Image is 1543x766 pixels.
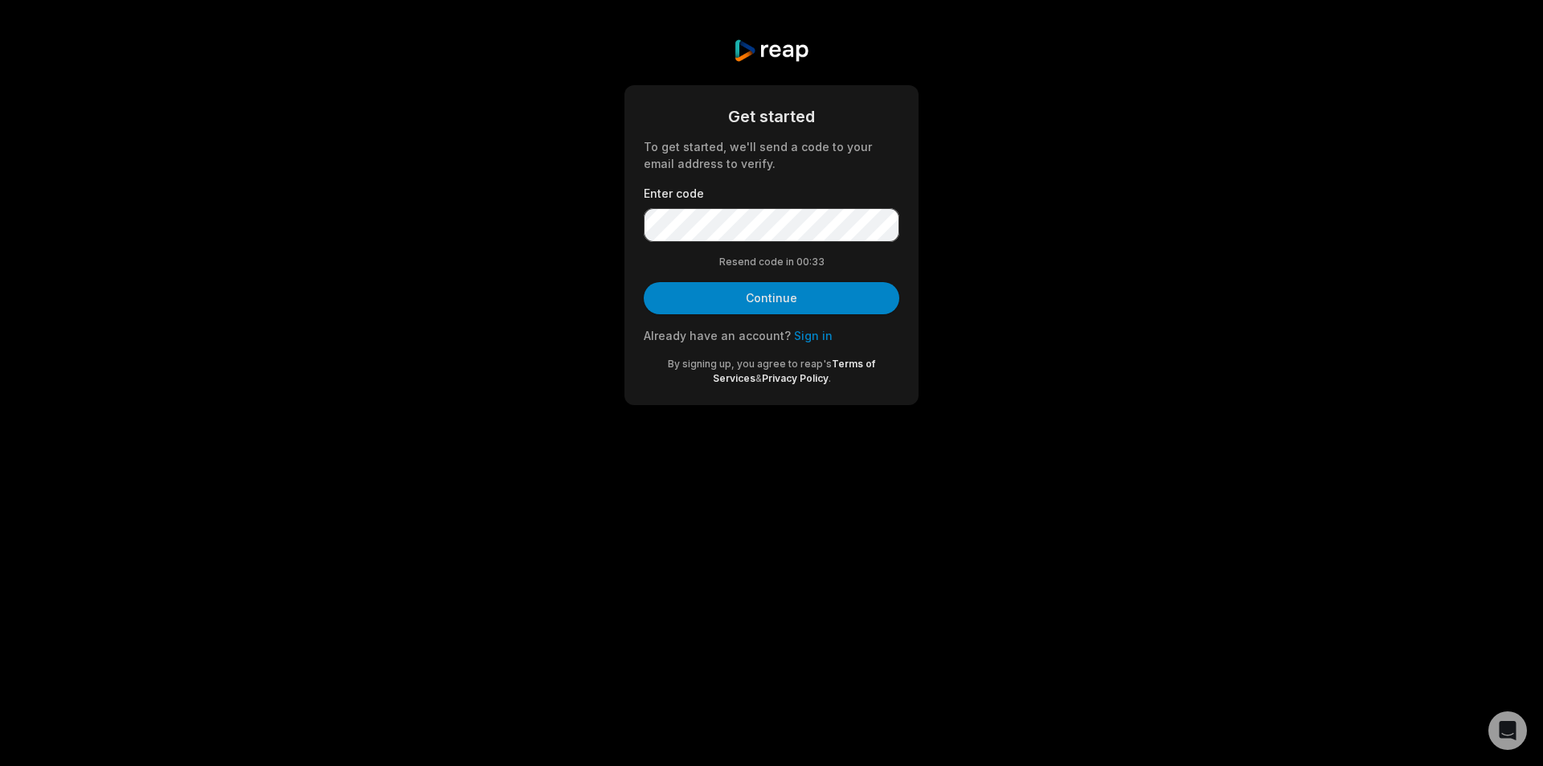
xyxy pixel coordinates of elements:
[644,138,899,172] div: To get started, we'll send a code to your email address to verify.
[829,372,831,384] span: .
[755,372,762,384] span: &
[644,255,899,269] div: Resend code in 00:
[644,185,899,202] label: Enter code
[733,39,809,63] img: reap
[668,358,832,370] span: By signing up, you agree to reap's
[762,372,829,384] a: Privacy Policy
[812,255,825,269] span: 33
[644,329,791,342] span: Already have an account?
[1488,711,1527,750] div: Open Intercom Messenger
[794,329,833,342] a: Sign in
[713,358,876,384] a: Terms of Services
[644,104,899,129] div: Get started
[644,282,899,314] button: Continue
